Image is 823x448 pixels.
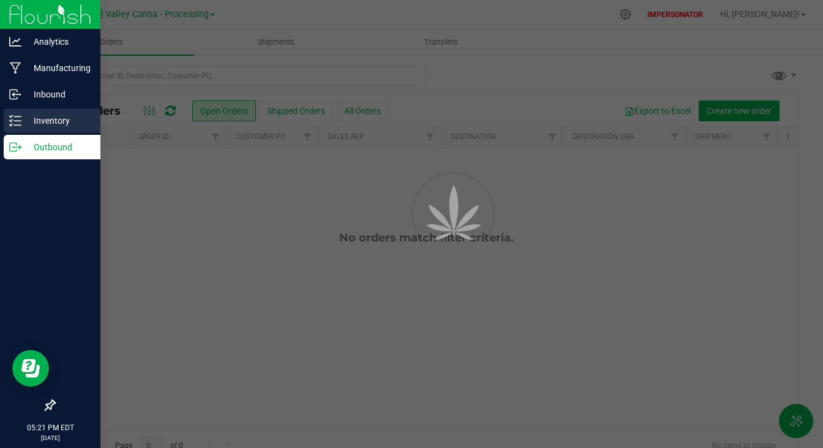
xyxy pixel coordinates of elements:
[21,87,95,102] p: Inbound
[12,350,49,387] iframe: Resource center
[21,113,95,128] p: Inventory
[21,34,95,49] p: Analytics
[9,88,21,101] inline-svg: Inbound
[9,36,21,48] inline-svg: Analytics
[6,422,95,433] p: 05:21 PM EDT
[9,62,21,74] inline-svg: Manufacturing
[6,433,95,442] p: [DATE]
[21,61,95,75] p: Manufacturing
[9,141,21,153] inline-svg: Outbound
[9,115,21,127] inline-svg: Inventory
[21,140,95,154] p: Outbound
